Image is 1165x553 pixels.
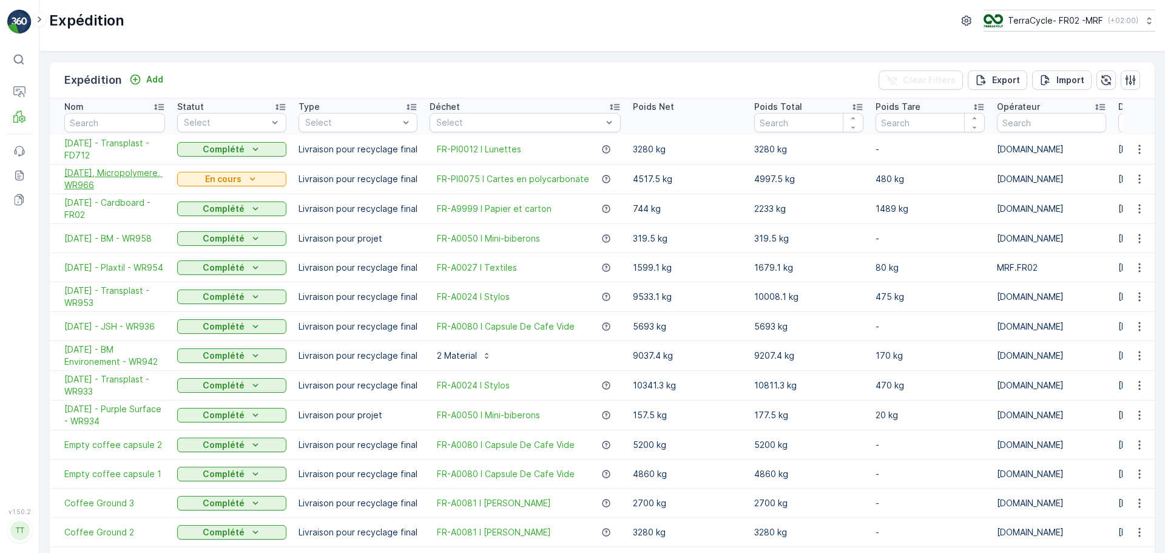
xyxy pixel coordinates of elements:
span: [DATE] - BM Environement - WR942 [64,344,165,368]
p: 4860 kg [754,468,863,480]
a: 30.06.2025 - Cardboard - FR02 [64,197,165,221]
a: Coffee Ground 2 [64,526,165,538]
p: Expédition [64,72,122,89]
span: [DATE] - Plaxtil - WR954 [64,262,165,274]
a: 14.08.2025 - Plaxtil - WR954 [64,262,165,274]
p: Complété [203,143,245,155]
p: 480 kg [876,173,985,185]
p: Import [1056,74,1084,86]
p: Complété [203,497,245,509]
p: TerraCycle- FR02 -MRF [1008,15,1103,27]
p: Select [184,117,268,129]
a: FR-A0050 I Mini-biberons [437,232,540,245]
p: Opérateur [997,101,1040,113]
p: 5200 kg [754,439,863,451]
p: - [876,232,985,245]
p: Complété [203,526,245,538]
p: Complété [203,468,245,480]
p: Livraison pour recyclage final [299,350,417,362]
p: 2700 kg [633,497,742,509]
p: 4860 kg [633,468,742,480]
span: Coffee Ground 3 [64,497,165,509]
a: FR-A0081 I Marc De Cafe [437,497,551,509]
p: - [876,439,985,451]
p: 9533.1 kg [633,291,742,303]
a: 18.08.2025 - BM - WR958 [64,232,165,245]
a: 11.09.2025, Micropolymere, WR966 [64,167,165,191]
a: FR-A0080 I Capsule De Cafe Vide [437,439,575,451]
span: [DATE] - JSH - WR936 [64,321,165,333]
button: Export [968,70,1027,90]
button: Complété [177,319,286,334]
button: Complété [177,525,286,540]
button: En cours [177,172,286,186]
button: Import [1032,70,1092,90]
p: - [876,468,985,480]
span: [DATE] - BM - WR958 [64,232,165,245]
button: Complété [177,438,286,452]
p: Complété [203,262,245,274]
p: 3280 kg [633,143,742,155]
p: 2233 kg [754,203,863,215]
a: 23.07.2025 - JSH - WR936 [64,321,165,333]
input: Search [64,113,165,132]
a: FR-A0024 I Stylos [437,379,510,392]
button: TT [7,518,32,543]
p: Complété [203,321,245,333]
p: [DOMAIN_NAME] [997,350,1106,362]
a: Empty coffee capsule 1 [64,468,165,480]
span: FR-A0027 I Textiles [437,262,517,274]
p: Clear Filters [903,74,956,86]
p: Livraison pour recyclage final [299,439,417,451]
p: - [876,497,985,509]
span: FR-A0050 I Mini-biberons [437,409,540,421]
p: Livraison pour recyclage final [299,497,417,509]
div: TT [10,521,30,540]
p: [DOMAIN_NAME] [997,173,1106,185]
span: [DATE] - Transplast - WR933 [64,373,165,398]
a: FR-A0080 I Capsule De Cafe Vide [437,321,575,333]
p: Export [992,74,1020,86]
input: Search [754,113,863,132]
button: Complété [177,378,286,393]
a: FR-A0024 I Stylos [437,291,510,303]
input: Search [997,113,1106,132]
p: Complété [203,232,245,245]
p: 2 Material [437,350,477,362]
p: Livraison pour recyclage final [299,203,417,215]
p: [DOMAIN_NAME] [997,143,1106,155]
span: [DATE] - Transplast - FD712 [64,137,165,161]
p: Livraison pour recyclage final [299,262,417,274]
a: FR-PI0075 I Cartes en polycarbonate [437,173,589,185]
p: - [876,526,985,538]
span: Empty coffee capsule 2 [64,439,165,451]
button: Clear Filters [879,70,963,90]
p: Complété [203,439,245,451]
p: 4997.5 kg [754,173,863,185]
p: Poids Tare [876,101,920,113]
p: [DOMAIN_NAME] [997,203,1106,215]
p: [DOMAIN_NAME] [997,409,1106,421]
a: 19.08.2025 - Transplast - WR953 [64,285,165,309]
a: FR-A9999 I Papier et carton [437,203,552,215]
input: Search [876,113,985,132]
img: terracycle.png [984,14,1003,27]
p: 20 kg [876,409,985,421]
img: logo [7,10,32,34]
span: [DATE] - Purple Surface - WR934 [64,403,165,427]
p: En cours [205,173,241,185]
p: [DOMAIN_NAME] [997,379,1106,392]
p: Poids Total [754,101,802,113]
p: Livraison pour recyclage final [299,526,417,538]
p: [DOMAIN_NAME] [997,291,1106,303]
p: - [876,143,985,155]
p: 9037.4 kg [633,350,742,362]
p: Statut [177,101,204,113]
p: Livraison pour recyclage final [299,321,417,333]
p: 5693 kg [633,321,742,333]
span: v 1.50.2 [7,508,32,515]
